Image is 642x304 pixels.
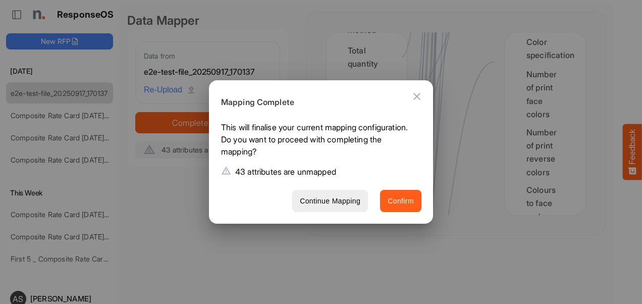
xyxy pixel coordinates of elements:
[388,195,414,208] span: Confirm
[380,190,421,213] button: Confirm
[292,190,368,213] button: Continue Mapping
[221,121,413,162] p: This will finalise your current mapping configuration. Do you want to proceed with completing the...
[235,166,336,178] p: 43 attributes are unmapped
[300,195,360,208] span: Continue Mapping
[221,96,413,109] h6: Mapping Complete
[405,84,429,109] button: Close dialog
